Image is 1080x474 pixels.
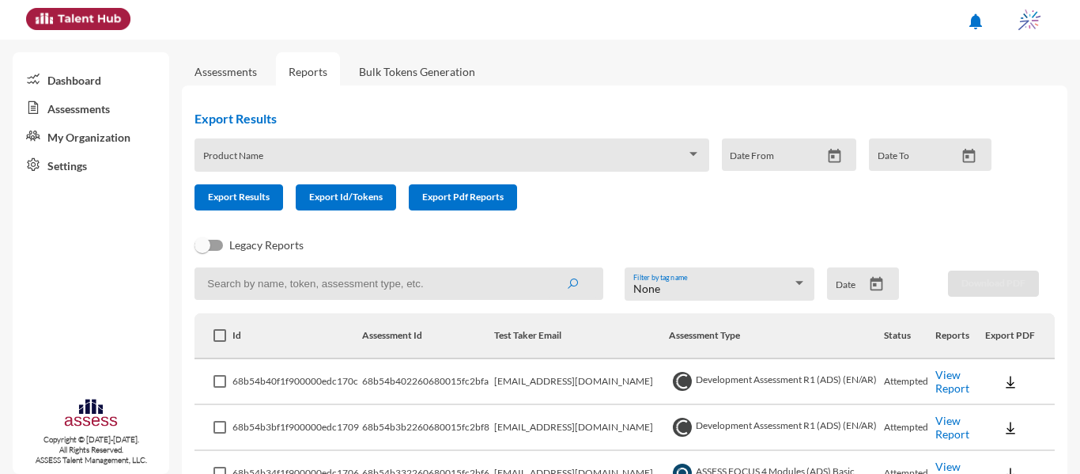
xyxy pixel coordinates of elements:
span: Export Pdf Reports [422,191,504,203]
button: Export Results [194,184,283,210]
span: Export Id/Tokens [309,191,383,203]
a: View Report [935,368,969,395]
span: None [633,282,660,295]
button: Open calendar [863,276,890,293]
th: Assessment Id [362,313,494,359]
td: Development Assessment R1 (ADS) (EN/AR) [669,405,884,451]
th: Reports [935,313,984,359]
img: assesscompany-logo.png [63,397,118,431]
button: Open calendar [821,148,848,165]
td: Attempted [884,405,935,451]
span: Legacy Reports [229,236,304,255]
td: 68b54b3bf1f900000edc1709 [232,405,362,451]
a: Assessments [13,93,169,122]
td: [EMAIL_ADDRESS][DOMAIN_NAME] [494,359,669,405]
button: Export Id/Tokens [296,184,396,210]
a: View Report [935,414,969,441]
button: Open calendar [955,148,983,165]
th: Id [232,313,362,359]
a: Settings [13,150,169,179]
td: 68b54b3b2260680015fc2bf8 [362,405,494,451]
th: Export PDF [985,313,1055,359]
td: [EMAIL_ADDRESS][DOMAIN_NAME] [494,405,669,451]
button: Export Pdf Reports [409,184,517,210]
p: Copyright © [DATE]-[DATE]. All Rights Reserved. ASSESS Talent Management, LLC. [13,434,169,465]
button: Download PDF [948,271,1039,297]
td: 68b54b40f1f900000edc170c [232,359,362,405]
th: Status [884,313,935,359]
td: 68b54b402260680015fc2bfa [362,359,494,405]
h2: Export Results [194,111,1004,126]
th: Assessment Type [669,313,884,359]
td: Development Assessment R1 (ADS) (EN/AR) [669,359,884,405]
a: My Organization [13,122,169,150]
a: Dashboard [13,65,169,93]
mat-icon: notifications [966,12,985,31]
a: Bulk Tokens Generation [346,52,488,91]
th: Test Taker Email [494,313,669,359]
a: Reports [276,52,340,91]
input: Search by name, token, assessment type, etc. [194,267,603,300]
span: Export Results [208,191,270,203]
span: Download PDF [961,277,1025,289]
td: Attempted [884,359,935,405]
a: Assessments [194,65,257,78]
